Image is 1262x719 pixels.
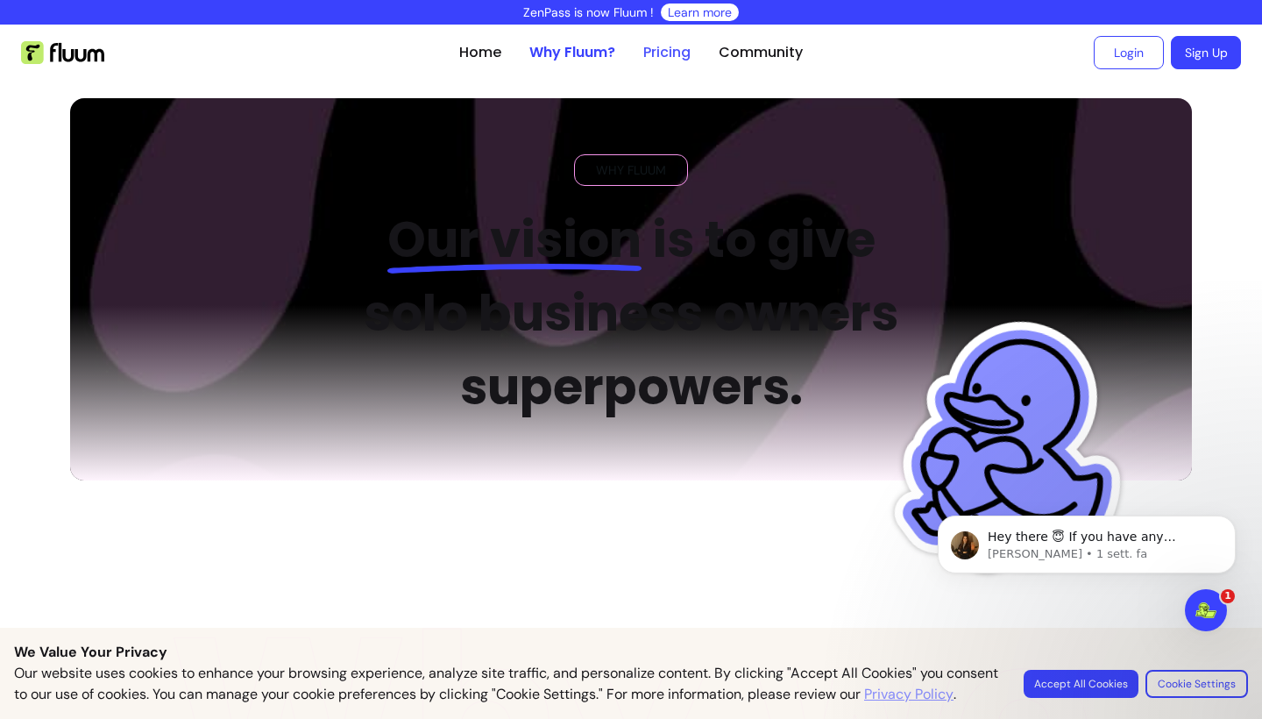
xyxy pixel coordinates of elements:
[387,205,642,274] span: Our vision
[14,642,1248,663] p: We Value Your Privacy
[523,4,654,21] p: ZenPass is now Fluum !
[459,42,501,63] a: Home
[911,479,1262,672] iframe: Intercom notifications messaggio
[879,278,1155,623] img: Fluum Duck sticker
[668,4,732,21] a: Learn more
[719,42,803,63] a: Community
[864,684,954,705] a: Privacy Policy
[1171,36,1241,69] a: Sign Up
[529,42,615,63] a: Why Fluum?
[643,42,691,63] a: Pricing
[1024,670,1138,698] button: Accept All Cookies
[335,203,928,424] h2: is to give solo business owners superpowers.
[589,161,673,179] span: WHY FLUUM
[14,663,1003,705] p: Our website uses cookies to enhance your browsing experience, analyze site traffic, and personali...
[1221,589,1235,603] span: 1
[21,41,104,64] img: Fluum Logo
[1094,36,1164,69] a: Login
[1185,589,1227,631] iframe: Intercom live chat
[1145,670,1248,698] button: Cookie Settings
